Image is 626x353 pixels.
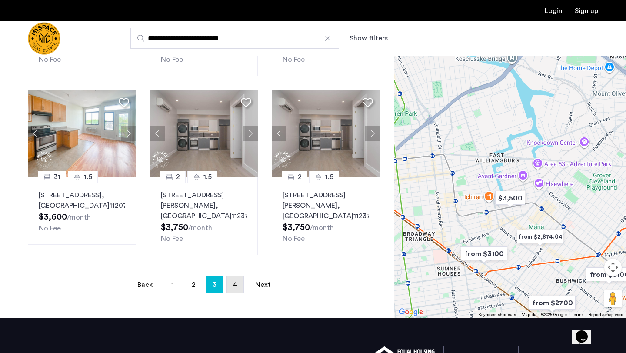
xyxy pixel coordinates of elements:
div: from $2700 [526,293,579,313]
img: Google [396,306,425,318]
div: from $2,874.04 [513,227,567,246]
span: $3,600 [39,213,67,221]
button: Show or hide filters [350,33,388,43]
span: $3,750 [283,223,310,232]
img: 1997_638300498965659405.png [272,90,380,177]
button: Map camera controls [604,259,622,276]
span: No Fee [39,225,61,232]
span: No Fee [39,56,61,63]
a: Terms [572,312,583,318]
img: 1997_638300498965659405.png [150,90,258,177]
input: Apartment Search [130,28,339,49]
button: Previous apartment [28,126,43,141]
span: 3 [213,278,216,292]
button: Previous apartment [272,126,286,141]
iframe: chat widget [572,318,600,344]
span: 4 [233,281,237,288]
span: 1.5 [84,172,92,182]
img: logo [28,22,60,55]
span: $3,750 [161,223,188,232]
nav: Pagination [28,276,380,293]
span: 1.5 [203,172,212,182]
span: 2 [176,172,180,182]
button: Next apartment [365,126,380,141]
p: [STREET_ADDRESS][PERSON_NAME] 11237 [283,190,369,221]
span: 1.5 [325,172,333,182]
span: 31 [54,172,60,182]
img: a8b926f1-9a91-4e5e-b036-feb4fe78ee5d_638901748779305727.jpeg [28,90,136,177]
a: Next [254,276,272,293]
button: Previous apartment [150,126,165,141]
div: $3,500 [492,188,529,208]
a: 21.5[STREET_ADDRESS][PERSON_NAME], [GEOGRAPHIC_DATA]11237No Fee [272,177,380,255]
a: Login [545,7,563,14]
button: Next apartment [121,126,136,141]
a: Registration [575,7,598,14]
a: 21.5[STREET_ADDRESS][PERSON_NAME], [GEOGRAPHIC_DATA]11237No Fee [150,177,258,255]
a: 311.5[STREET_ADDRESS], [GEOGRAPHIC_DATA]11207No Fee [28,177,136,245]
a: Back [136,276,153,293]
span: Map data ©2025 Google [521,313,567,317]
span: 2 [298,172,302,182]
p: [STREET_ADDRESS] 11207 [39,190,125,211]
button: Drag Pegman onto the map to open Street View [604,290,622,307]
span: No Fee [283,235,305,242]
p: [STREET_ADDRESS][PERSON_NAME] 11237 [161,190,247,221]
button: Next apartment [243,126,258,141]
span: No Fee [161,235,183,242]
span: 2 [192,281,196,288]
span: 1 [171,281,174,288]
div: from $3100 [457,244,511,263]
a: Open this area in Google Maps (opens a new window) [396,306,425,318]
a: Report a map error [589,312,623,318]
sub: /month [67,214,91,221]
sub: /month [310,224,334,231]
button: Keyboard shortcuts [479,312,516,318]
span: No Fee [283,56,305,63]
sub: /month [188,224,212,231]
span: No Fee [161,56,183,63]
a: Cazamio Logo [28,22,60,55]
